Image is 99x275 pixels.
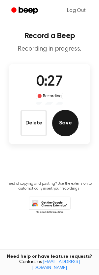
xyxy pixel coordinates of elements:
a: Log Out [60,3,92,19]
span: Contact us [4,259,95,271]
div: Recording [36,93,63,99]
button: Delete Audio Record [20,110,47,136]
button: Save Audio Record [52,110,79,136]
p: Tired of copying and pasting? Use the extension to automatically insert your recordings. [5,181,94,191]
span: 0:27 [36,75,63,89]
p: Recording in progress. [5,45,94,53]
h1: Record a Beep [5,32,94,40]
a: [EMAIL_ADDRESS][DOMAIN_NAME] [32,260,80,270]
a: Beep [7,4,44,17]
